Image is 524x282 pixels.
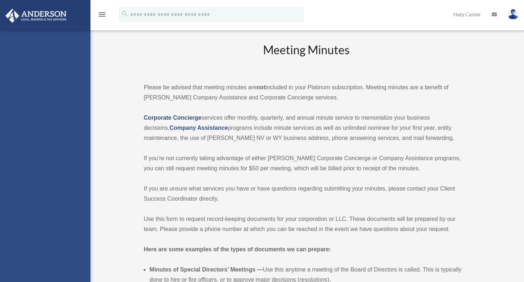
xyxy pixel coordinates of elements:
[508,9,519,20] img: User Pic
[257,84,266,90] strong: not
[144,214,469,234] p: Use this form to request record-keeping documents for your corporation or LLC. These documents wi...
[3,9,69,23] img: Anderson Advisors Platinum Portal
[98,13,106,19] a: menu
[121,10,129,18] i: search
[98,10,106,19] i: menu
[144,113,469,143] p: services offer monthly, quarterly, and annual minute service to memorialize your business decisio...
[149,266,263,273] b: Minutes of Special Directors’ Meetings —
[144,246,331,252] strong: Here are some examples of the types of documents we can prepare:
[144,153,469,174] p: If you’re not currently taking advantage of either [PERSON_NAME] Corporate Concierge or Company A...
[169,125,228,131] a: Company Assistance
[144,82,469,103] p: Please be advised that meeting minutes are included in your Platinum subscription. Meeting minute...
[144,115,201,121] a: Corporate Concierge
[144,184,469,204] p: If you are unsure what services you have or have questions regarding submitting your minutes, ple...
[144,42,469,72] h2: Meeting Minutes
